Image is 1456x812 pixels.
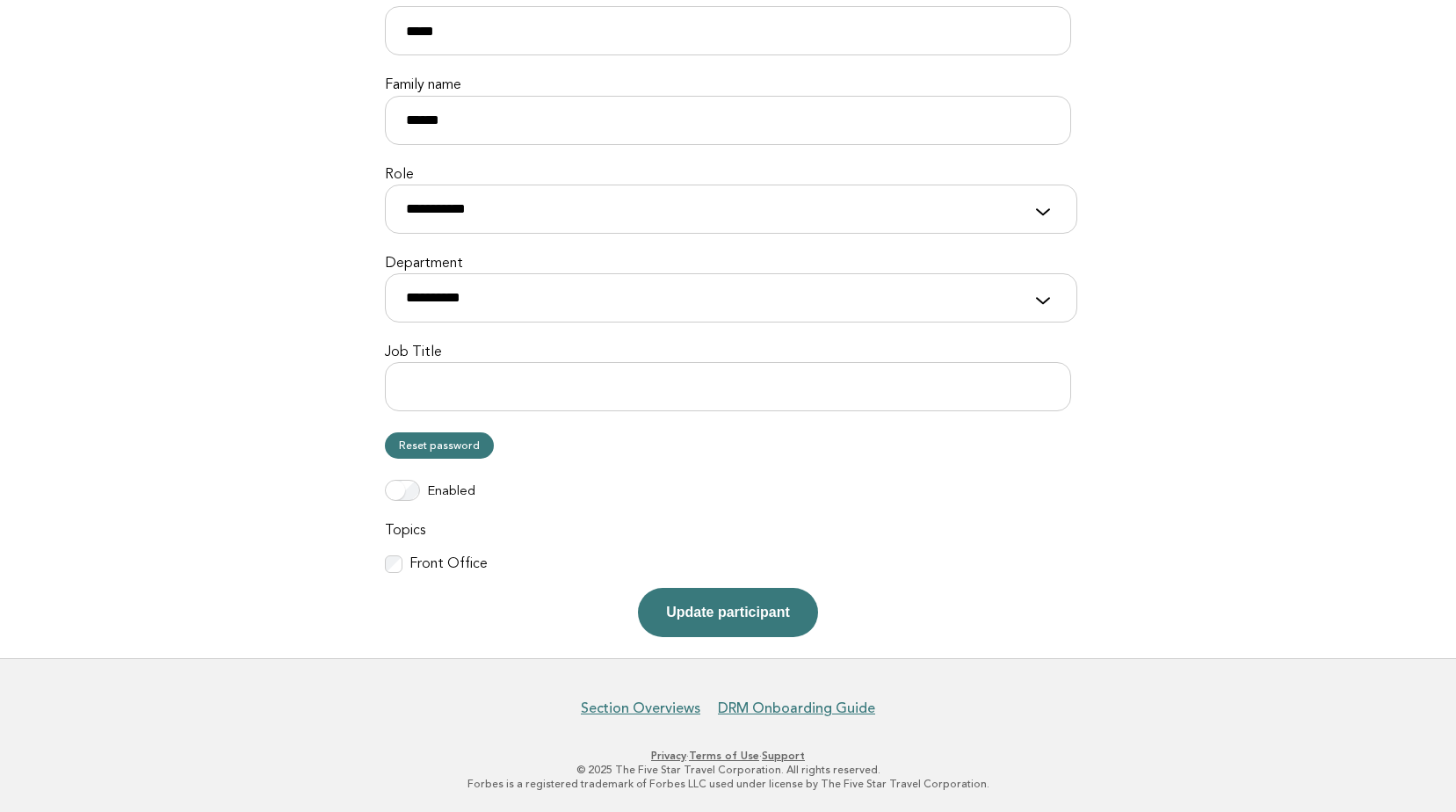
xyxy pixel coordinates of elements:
[718,700,875,717] a: DRM Onboarding Guide
[651,750,686,762] a: Privacy
[385,166,1071,185] label: Role
[191,763,1266,777] p: © 2025 The Five Star Travel Corporation. All rights reserved.
[581,700,700,717] a: Section Overviews
[409,555,488,574] label: Front Office
[385,522,1071,540] label: Topics
[191,777,1266,791] p: Forbes is a registered trademark of Forbes LLC used under license by The Five Star Travel Corpora...
[385,432,494,459] a: Reset password
[638,588,817,637] button: Update participant
[385,255,1071,273] label: Department
[191,749,1266,763] p: · ·
[689,750,759,762] a: Terms of Use
[427,483,475,501] label: Enabled
[762,750,805,762] a: Support
[385,76,1071,95] label: Family name
[385,344,1071,362] label: Job Title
